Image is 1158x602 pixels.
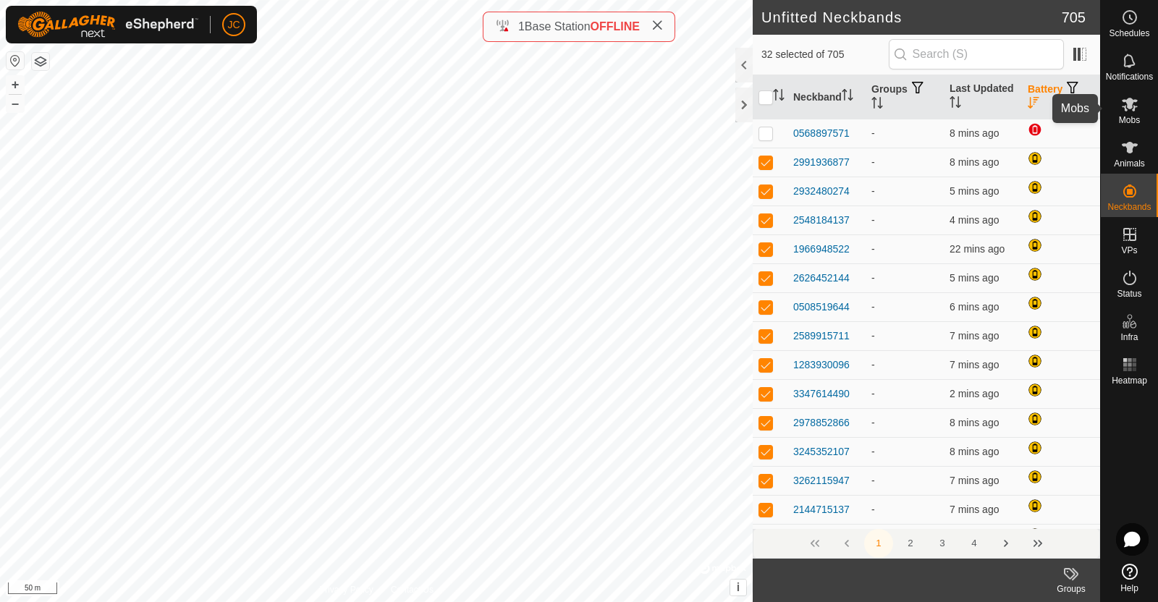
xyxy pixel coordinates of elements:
[950,243,1005,255] span: 14 Aug 2025, 2:14 pm
[950,156,999,168] span: 14 Aug 2025, 2:28 pm
[7,95,24,112] button: –
[793,415,850,431] div: 2978852866
[1121,246,1137,255] span: VPs
[950,504,999,515] span: 14 Aug 2025, 2:29 pm
[793,328,850,344] div: 2589915711
[950,127,999,139] span: 14 Aug 2025, 2:28 pm
[793,271,850,286] div: 2626452144
[950,98,961,110] p-sorticon: Activate to sort
[866,437,944,466] td: -
[950,359,999,370] span: 14 Aug 2025, 2:29 pm
[866,466,944,495] td: -
[1023,529,1052,558] button: Last Page
[793,444,850,459] div: 3245352107
[737,581,740,593] span: i
[591,20,640,33] span: OFFLINE
[950,301,999,313] span: 14 Aug 2025, 2:30 pm
[1101,558,1158,598] a: Help
[1120,333,1138,342] span: Infra
[1107,203,1151,211] span: Neckbands
[960,529,989,558] button: 4
[944,75,1022,119] th: Last Updated
[793,184,850,199] div: 2932480274
[866,148,944,177] td: -
[866,495,944,524] td: -
[928,529,957,558] button: 3
[950,185,999,197] span: 14 Aug 2025, 2:31 pm
[950,330,999,342] span: 14 Aug 2025, 2:29 pm
[866,234,944,263] td: -
[866,350,944,379] td: -
[793,213,850,228] div: 2548184137
[1022,75,1100,119] th: Battery
[1028,99,1039,111] p-sorticon: Activate to sort
[793,242,850,257] div: 1966948522
[950,446,999,457] span: 14 Aug 2025, 2:29 pm
[7,76,24,93] button: +
[793,502,850,517] div: 2144715137
[842,91,853,103] p-sorticon: Activate to sort
[866,119,944,148] td: -
[391,583,434,596] a: Contact Us
[1120,584,1138,593] span: Help
[518,20,525,33] span: 1
[1106,72,1153,81] span: Notifications
[864,529,893,558] button: 1
[761,9,1062,26] h2: Unfitted Neckbands
[793,357,850,373] div: 1283930096
[793,300,850,315] div: 0508519644
[866,292,944,321] td: -
[1042,582,1100,595] div: Groups
[1119,116,1140,124] span: Mobs
[730,580,746,595] button: i
[866,263,944,292] td: -
[866,75,944,119] th: Groups
[773,91,785,103] p-sorticon: Activate to sort
[1109,29,1149,38] span: Schedules
[889,39,1064,69] input: Search (S)
[950,475,999,486] span: 14 Aug 2025, 2:30 pm
[17,12,198,38] img: Gallagher Logo
[896,529,925,558] button: 2
[7,52,24,69] button: Reset Map
[1114,159,1145,168] span: Animals
[1062,7,1086,28] span: 705
[866,524,944,553] td: -
[950,388,999,399] span: 14 Aug 2025, 2:34 pm
[793,126,850,141] div: 0568897571
[1112,376,1147,385] span: Heatmap
[761,47,889,62] span: 32 selected of 705
[793,473,850,488] div: 3262115947
[866,408,944,437] td: -
[787,75,866,119] th: Neckband
[866,205,944,234] td: -
[866,321,944,350] td: -
[866,379,944,408] td: -
[32,53,49,70] button: Map Layers
[525,20,591,33] span: Base Station
[227,17,240,33] span: JC
[793,155,850,170] div: 2991936877
[950,417,999,428] span: 14 Aug 2025, 2:28 pm
[1117,289,1141,298] span: Status
[950,214,999,226] span: 14 Aug 2025, 2:32 pm
[793,386,850,402] div: 3347614490
[871,99,883,111] p-sorticon: Activate to sort
[866,177,944,205] td: -
[950,272,999,284] span: 14 Aug 2025, 2:31 pm
[992,529,1020,558] button: Next Page
[319,583,373,596] a: Privacy Policy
